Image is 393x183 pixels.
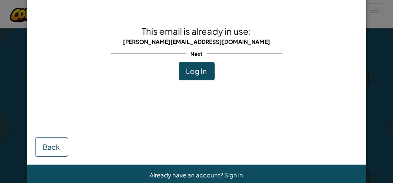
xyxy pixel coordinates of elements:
span: Log In [186,66,207,76]
span: [PERSON_NAME][EMAIL_ADDRESS][DOMAIN_NAME] [123,38,270,45]
button: Log In [179,62,215,80]
span: Back [43,142,60,151]
span: Next [186,48,207,60]
a: Sign in [225,171,243,179]
span: Already have an account? [150,171,225,179]
span: This email is already in use: [142,26,251,37]
button: Back [35,137,68,157]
